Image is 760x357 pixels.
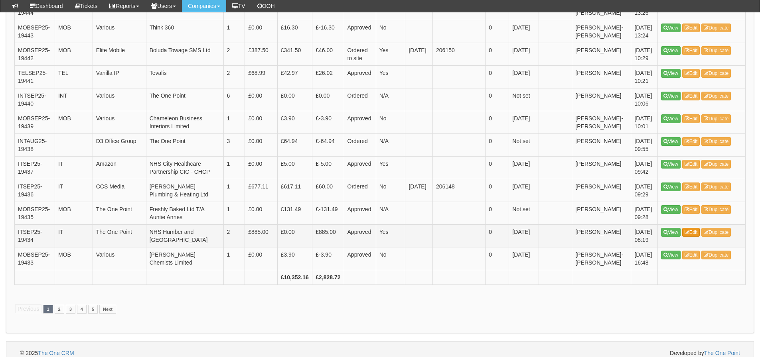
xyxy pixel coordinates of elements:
td: [PERSON_NAME]-[PERSON_NAME] [572,20,631,43]
td: 0 [486,43,509,65]
td: [PERSON_NAME] [572,133,631,156]
td: MOB [55,20,93,43]
a: The One Point [704,350,740,356]
td: Not set [509,133,539,156]
td: £387.50 [245,43,277,65]
td: Approved [344,20,376,43]
a: 4 [77,305,87,314]
td: Boluda Towage SMS Ltd [146,43,223,65]
td: £-3.90 [312,111,344,133]
td: £0.00 [245,247,277,270]
td: £0.00 [277,224,312,247]
a: Duplicate [701,24,731,32]
td: £3.90 [277,111,312,133]
span: Previous [15,304,41,313]
td: MOBSEP25-19443 [15,20,55,43]
td: MOBSEP25-19433 [15,247,55,270]
td: £677.11 [245,179,277,202]
td: Think 360 [146,20,223,43]
td: 0 [486,20,509,43]
td: N/A [376,88,405,111]
td: Various [93,111,146,133]
td: MOB [55,247,93,270]
td: No [376,111,405,133]
td: 0 [486,247,509,270]
td: [DATE] [509,247,539,270]
td: Approved [344,156,376,179]
td: [DATE] [509,111,539,133]
td: Yes [376,156,405,179]
td: MOBSEP25-19439 [15,111,55,133]
td: Elite Mobile [93,43,146,65]
td: 206150 [433,43,486,65]
td: [DATE] [509,43,539,65]
a: Edit [682,46,700,55]
td: 0 [486,179,509,202]
td: [PERSON_NAME] Plumbing & Heating Ltd [146,179,223,202]
td: ITSEP25-19437 [15,156,55,179]
td: £-3.90 [312,247,344,270]
td: [PERSON_NAME] [572,43,631,65]
td: 1 [223,247,245,270]
a: View [661,182,681,191]
td: 0 [486,224,509,247]
td: IT [55,224,93,247]
td: 206148 [433,179,486,202]
td: IT [55,179,93,202]
td: £-131.49 [312,202,344,224]
td: The One Point [146,88,223,111]
td: 0 [486,133,509,156]
td: [DATE] [509,65,539,88]
td: INT [55,88,93,111]
td: N/A [376,133,405,156]
td: INTAUG25-19438 [15,133,55,156]
a: Edit [682,205,700,214]
td: N/A [376,202,405,224]
td: [DATE] [509,179,539,202]
td: [PERSON_NAME]-[PERSON_NAME] [572,247,631,270]
td: Vanilla IP [93,65,146,88]
td: 1 [223,156,245,179]
a: 5 [88,305,98,314]
td: £0.00 [277,88,312,111]
td: £617.11 [277,179,312,202]
td: Ordered [344,88,376,111]
td: [DATE] 10:21 [631,65,658,88]
td: Chameleon Business Interiors Limited [146,111,223,133]
a: The One CRM [38,350,74,356]
td: The One Point [93,202,146,224]
a: Edit [682,92,700,100]
span: 1 [43,305,53,314]
td: [DATE] 13:24 [631,20,658,43]
td: [DATE] [509,224,539,247]
td: No [376,20,405,43]
td: INTSEP25-19440 [15,88,55,111]
td: £885.00 [312,224,344,247]
td: [DATE] 10:01 [631,111,658,133]
a: Edit [682,114,700,123]
td: 0 [486,111,509,133]
td: MOBSEP25-19442 [15,43,55,65]
td: £68.99 [245,65,277,88]
td: Not set [509,202,539,224]
td: £64.94 [277,133,312,156]
a: View [661,228,681,237]
a: View [661,69,681,78]
td: 1 [223,111,245,133]
a: View [661,92,681,100]
td: No [376,179,405,202]
td: CCS Media [93,179,146,202]
td: 1 [223,179,245,202]
td: 2 [223,65,245,88]
td: [PERSON_NAME] [572,179,631,202]
td: [DATE] 10:06 [631,88,658,111]
td: £0.00 [245,111,277,133]
td: ITSEP25-19434 [15,224,55,247]
td: [DATE] 09:28 [631,202,658,224]
a: View [661,114,681,123]
td: ITSEP25-19436 [15,179,55,202]
td: MOB [55,202,93,224]
td: [DATE] 09:55 [631,133,658,156]
a: Edit [682,182,700,191]
td: Various [93,20,146,43]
